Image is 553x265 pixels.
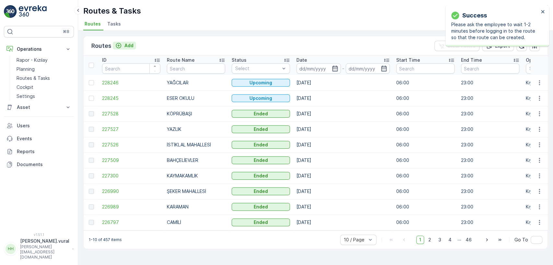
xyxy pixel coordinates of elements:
[461,63,519,74] input: Search
[167,126,225,132] p: YAZLIK
[17,46,61,52] p: Operations
[463,236,475,244] span: 46
[89,189,94,194] div: Toggle Row Selected
[89,220,94,225] div: Toggle Row Selected
[102,157,160,164] a: 227509
[89,173,94,178] div: Toggle Row Selected
[89,80,94,85] div: Toggle Row Selected
[396,63,455,74] input: Search
[293,90,393,106] td: [DATE]
[102,95,160,101] a: 228245
[14,92,74,101] a: Settings
[232,141,290,149] button: Ended
[102,126,160,132] a: 227527
[293,184,393,199] td: [DATE]
[461,188,519,195] p: 23:00
[167,173,225,179] p: KAYMAKAMLIK
[425,236,434,244] span: 2
[17,84,33,90] p: Cockpit
[17,122,71,129] p: Users
[396,188,455,195] p: 06:00
[83,6,141,16] p: Routes & Tasks
[4,132,74,145] a: Events
[526,57,548,63] p: Operation
[541,9,545,15] button: close
[102,173,160,179] a: 227300
[235,65,280,72] p: Select
[167,204,225,210] p: KARAMAN
[396,219,455,226] p: 06:00
[113,42,136,49] button: Add
[462,11,487,20] p: Success
[293,215,393,230] td: [DATE]
[457,236,461,244] p: ...
[4,158,74,171] a: Documents
[167,79,225,86] p: YAĞCILAR
[167,63,225,74] input: Search
[293,199,393,215] td: [DATE]
[396,142,455,148] p: 06:00
[102,204,160,210] a: 226989
[451,21,539,41] p: Please ask the employee to wait 1-2 minutes before logging in to the route so that the route can ...
[102,111,160,117] a: 227528
[89,204,94,209] div: Toggle Row Selected
[232,57,247,63] p: Status
[63,29,69,34] p: ⌘B
[461,57,482,63] p: End Time
[102,219,160,226] a: 226797
[434,41,479,51] button: Clear Filters
[461,126,519,132] p: 23:00
[17,57,48,63] p: Rapor - Kızılay
[4,119,74,132] a: Users
[461,79,519,86] p: 23:00
[296,57,307,63] p: Date
[461,142,519,148] p: 23:00
[17,75,50,81] p: Routes & Tasks
[17,135,71,142] p: Events
[89,142,94,147] div: Toggle Row Selected
[19,5,47,18] img: logo_light-DOdMpM7g.png
[20,244,69,260] p: [PERSON_NAME][EMAIL_ADDRESS][DOMAIN_NAME]
[254,157,268,164] p: Ended
[435,236,444,244] span: 3
[89,237,122,242] p: 1-10 of 457 items
[416,236,424,244] span: 1
[254,204,268,210] p: Ended
[346,63,390,74] input: dd/mm/yyyy
[85,21,101,27] span: Routes
[396,157,455,164] p: 06:00
[396,79,455,86] p: 06:00
[14,74,74,83] a: Routes & Tasks
[396,95,455,101] p: 06:00
[102,142,160,148] a: 227526
[102,188,160,195] span: 226990
[107,21,121,27] span: Tasks
[396,111,455,117] p: 06:00
[102,63,160,74] input: Search
[232,172,290,180] button: Ended
[4,43,74,56] button: Operations
[293,137,393,153] td: [DATE]
[232,187,290,195] button: Ended
[17,66,35,72] p: Planning
[293,168,393,184] td: [DATE]
[14,65,74,74] a: Planning
[124,42,133,49] p: Add
[232,203,290,211] button: Ended
[14,56,74,65] a: Rapor - Kızılay
[293,122,393,137] td: [DATE]
[254,188,268,195] p: Ended
[232,79,290,87] button: Upcoming
[254,219,268,226] p: Ended
[167,111,225,117] p: KÖPRÜBAŞI
[293,106,393,122] td: [DATE]
[102,79,160,86] span: 228246
[232,156,290,164] button: Ended
[17,104,61,111] p: Asset
[4,238,74,260] button: HH[PERSON_NAME].vural[PERSON_NAME][EMAIL_ADDRESS][DOMAIN_NAME]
